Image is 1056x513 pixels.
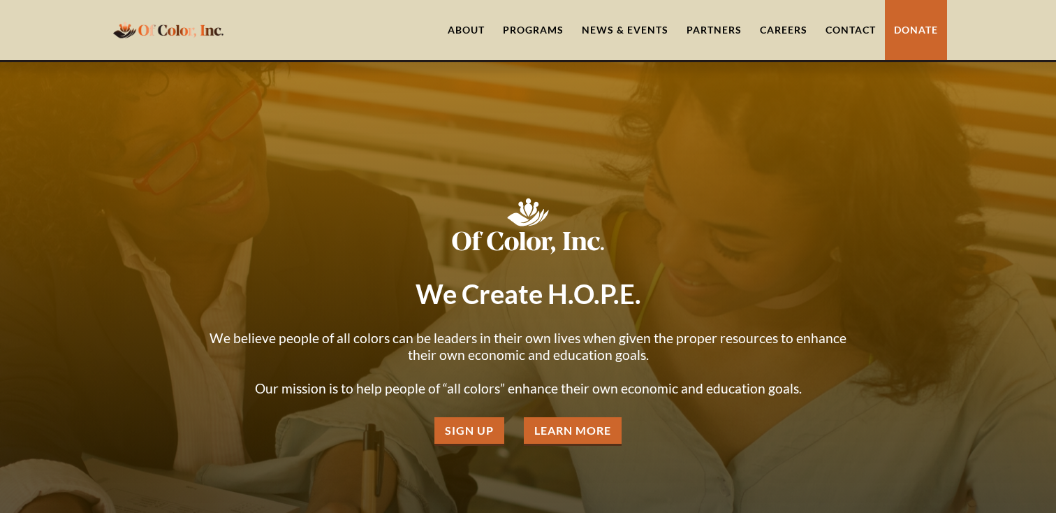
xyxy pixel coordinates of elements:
a: Sign Up [434,417,504,446]
a: home [109,13,228,46]
a: Learn More [524,417,622,446]
p: We believe people of all colors can be leaders in their own lives when given the proper resources... [200,330,856,397]
div: Programs [503,23,564,37]
strong: We Create H.O.P.E. [416,277,641,310]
